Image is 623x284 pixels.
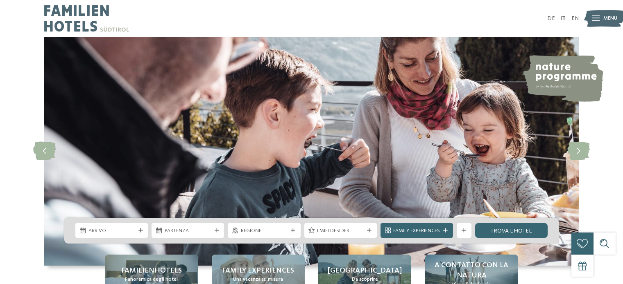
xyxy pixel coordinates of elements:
span: Arrivo [88,227,135,235]
span: I miei desideri [317,227,364,235]
span: Family Experiences [393,227,440,235]
a: DE [547,16,555,21]
span: Da scoprire [352,276,378,283]
a: trova l’hotel [475,223,548,238]
span: Partenza [165,227,211,235]
span: Regione [241,227,288,235]
span: Panoramica degli hotel [125,276,178,283]
span: Una vacanza su misura [233,276,283,283]
span: [GEOGRAPHIC_DATA] [328,266,402,276]
img: Family hotel Alto Adige: the happy family places! [44,37,579,266]
span: A contatto con la natura [433,260,511,281]
img: nature programme by Familienhotels Südtirol [522,55,603,102]
span: Familienhotels [121,266,182,276]
span: Menu [603,15,617,22]
a: EN [571,16,579,21]
a: IT [560,16,566,21]
span: Family experiences [222,266,294,276]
